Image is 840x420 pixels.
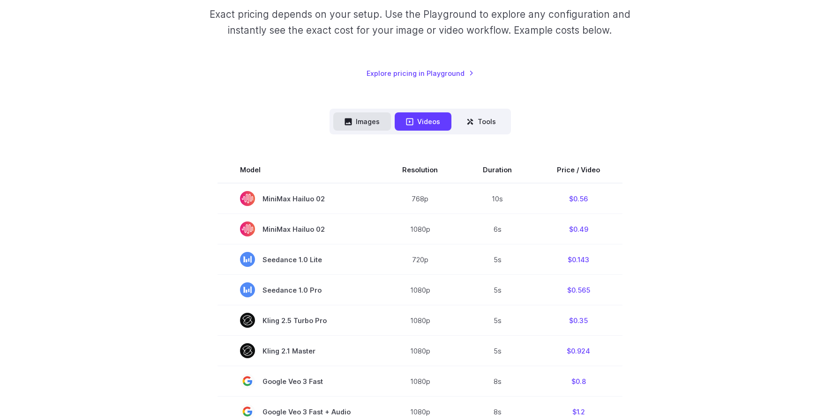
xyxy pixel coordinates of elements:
[380,157,460,183] th: Resolution
[460,157,534,183] th: Duration
[534,214,622,244] td: $0.49
[460,244,534,275] td: 5s
[240,191,357,206] span: MiniMax Hailuo 02
[395,112,451,131] button: Videos
[367,68,474,79] a: Explore pricing in Playground
[460,214,534,244] td: 6s
[240,221,357,236] span: MiniMax Hailuo 02
[240,252,357,267] span: Seedance 1.0 Lite
[240,343,357,358] span: Kling 2.1 Master
[534,305,622,336] td: $0.35
[534,244,622,275] td: $0.143
[534,157,622,183] th: Price / Video
[240,282,357,297] span: Seedance 1.0 Pro
[455,112,507,131] button: Tools
[460,336,534,366] td: 5s
[380,183,460,214] td: 768p
[217,157,380,183] th: Model
[380,336,460,366] td: 1080p
[534,336,622,366] td: $0.924
[240,313,357,328] span: Kling 2.5 Turbo Pro
[460,366,534,397] td: 8s
[460,183,534,214] td: 10s
[380,214,460,244] td: 1080p
[460,305,534,336] td: 5s
[380,366,460,397] td: 1080p
[534,275,622,305] td: $0.565
[534,183,622,214] td: $0.56
[534,366,622,397] td: $0.8
[192,7,648,38] p: Exact pricing depends on your setup. Use the Playground to explore any configuration and instantl...
[460,275,534,305] td: 5s
[240,374,357,389] span: Google Veo 3 Fast
[380,244,460,275] td: 720p
[333,112,391,131] button: Images
[380,275,460,305] td: 1080p
[380,305,460,336] td: 1080p
[240,404,357,419] span: Google Veo 3 Fast + Audio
